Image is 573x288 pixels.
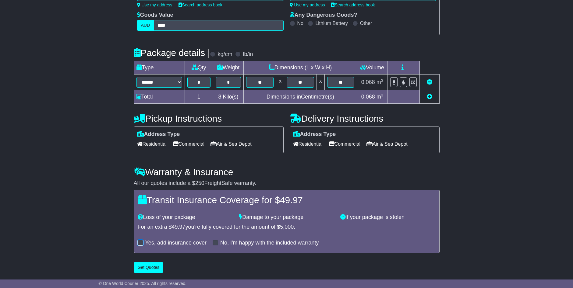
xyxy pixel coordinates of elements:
div: Loss of your package [135,214,236,221]
sup: 3 [381,78,384,83]
h4: Transit Insurance Coverage for $ [138,195,436,205]
td: Weight [213,61,244,75]
a: Add new item [427,94,432,100]
span: 49.97 [172,224,186,230]
label: No [297,20,303,26]
span: Air & Sea Depot [366,139,408,149]
label: Other [360,20,372,26]
button: Get Quotes [134,262,164,273]
span: m [377,79,384,85]
td: Dimensions (L x W x H) [244,61,357,75]
span: Commercial [173,139,204,149]
label: No, I'm happy with the included warranty [220,240,319,246]
a: Search address book [331,2,375,7]
span: Residential [293,139,323,149]
label: Address Type [137,131,180,138]
label: lb/in [243,51,253,58]
span: © One World Courier 2025. All rights reserved. [99,281,187,286]
td: Kilo(s) [213,90,244,104]
span: Air & Sea Depot [210,139,252,149]
td: Total [134,90,185,104]
div: All our quotes include a $ FreightSafe warranty. [134,180,440,187]
span: 0.068 [361,79,375,85]
td: 1 [185,90,213,104]
a: Search address book [179,2,222,7]
td: x [317,75,324,90]
sup: 3 [381,93,384,97]
label: Address Type [293,131,336,138]
div: Damage to your package [236,214,337,221]
span: 49.97 [280,195,303,205]
label: AUD [137,20,154,31]
div: If your package is stolen [337,214,439,221]
span: Residential [137,139,167,149]
label: Goods Value [137,12,173,19]
span: m [377,94,384,100]
a: Remove this item [427,79,432,85]
h4: Warranty & Insurance [134,167,440,177]
span: Commercial [329,139,360,149]
td: Type [134,61,185,75]
a: Use my address [137,2,172,7]
td: x [276,75,284,90]
label: Yes, add insurance cover [145,240,207,246]
td: Volume [357,61,387,75]
td: Dimensions in Centimetre(s) [244,90,357,104]
h4: Pickup Instructions [134,113,284,123]
td: Qty [185,61,213,75]
label: kg/cm [218,51,232,58]
span: 8 [218,94,221,100]
a: Use my address [290,2,325,7]
span: 5,000 [280,224,294,230]
div: For an extra $ you're fully covered for the amount of $ . [138,224,436,231]
span: 250 [195,180,204,186]
h4: Package details | [134,48,210,58]
h4: Delivery Instructions [290,113,440,123]
label: Lithium Battery [315,20,348,26]
label: Any Dangerous Goods? [290,12,357,19]
span: 0.068 [361,94,375,100]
